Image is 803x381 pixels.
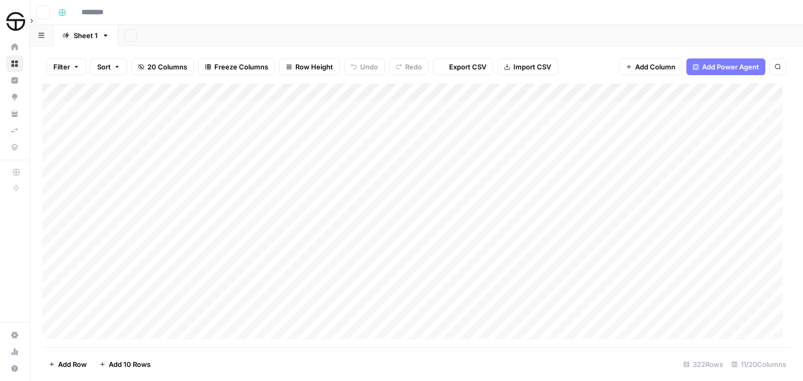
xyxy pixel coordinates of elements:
div: 11/20 Columns [727,356,790,373]
a: Insights [6,72,23,89]
button: Help + Support [6,360,23,377]
a: Sheet 1 [53,25,118,46]
button: Add Column [619,58,682,75]
span: Redo [405,62,422,72]
img: SimpleTire Logo [6,12,25,31]
button: Import CSV [497,58,558,75]
a: Usage [6,343,23,360]
span: Export CSV [449,62,486,72]
div: Sheet 1 [74,30,98,41]
span: Row Height [295,62,333,72]
button: Filter [47,58,86,75]
span: Import CSV [513,62,551,72]
a: Opportunities [6,89,23,105]
button: Undo [344,58,385,75]
span: Sort [97,62,111,72]
a: Your Data [6,105,23,122]
span: Add 10 Rows [109,359,151,370]
span: Add Row [58,359,87,370]
button: Sort [90,58,127,75]
button: Workspace: SimpleTire [6,8,23,34]
a: Browse [6,55,23,72]
a: Syncs [6,122,23,139]
div: 322 Rows [679,356,727,373]
span: Filter [53,62,70,72]
button: Add Row [42,356,93,373]
button: Row Height [279,58,340,75]
button: Add Power Agent [686,58,765,75]
span: Add Power Agent [702,62,759,72]
button: 20 Columns [131,58,194,75]
a: Data Library [6,139,23,156]
span: 20 Columns [147,62,187,72]
span: Freeze Columns [214,62,268,72]
a: Settings [6,327,23,343]
button: Freeze Columns [198,58,275,75]
span: Add Column [635,62,675,72]
span: Undo [360,62,378,72]
button: Add 10 Rows [93,356,157,373]
button: Redo [389,58,429,75]
a: Home [6,39,23,55]
button: Export CSV [433,58,493,75]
